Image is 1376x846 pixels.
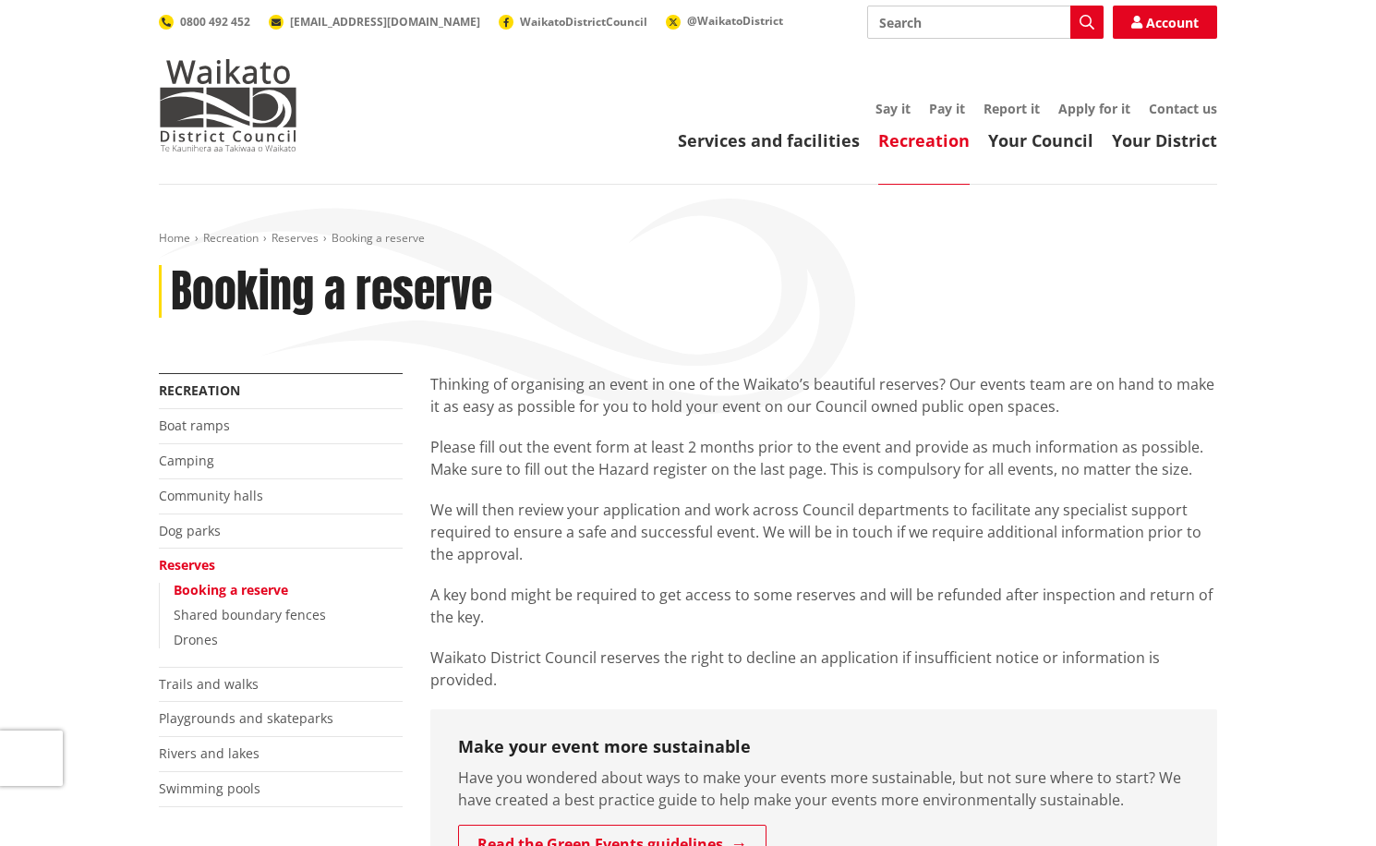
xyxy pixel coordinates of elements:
[159,744,260,762] a: Rivers and lakes
[332,230,425,246] span: Booking a reserve
[430,373,1217,417] p: Thinking of organising an event in one of the Waikato’s beautiful reserves? Our events team are o...
[272,230,319,246] a: Reserves
[159,452,214,469] a: Camping
[875,100,911,117] a: Say it
[174,606,326,623] a: Shared boundary fences
[1149,100,1217,117] a: Contact us
[203,230,259,246] a: Recreation
[1112,129,1217,151] a: Your District
[159,381,240,399] a: Recreation
[159,487,263,504] a: Community halls
[159,417,230,434] a: Boat ramps
[269,14,480,30] a: [EMAIL_ADDRESS][DOMAIN_NAME]
[458,767,1189,811] p: Have you wondered about ways to make your events more sustainable, but not sure where to start? W...
[159,709,333,727] a: Playgrounds and skateparks
[174,631,218,648] a: Drones
[159,14,250,30] a: 0800 492 452
[159,780,260,797] a: Swimming pools
[929,100,965,117] a: Pay it
[159,59,297,151] img: Waikato District Council - Te Kaunihera aa Takiwaa o Waikato
[290,14,480,30] span: [EMAIL_ADDRESS][DOMAIN_NAME]
[499,14,647,30] a: WaikatoDistrictCouncil
[878,129,970,151] a: Recreation
[1058,100,1130,117] a: Apply for it
[666,13,783,29] a: @WaikatoDistrict
[174,581,288,598] a: Booking a reserve
[687,13,783,29] span: @WaikatoDistrict
[984,100,1040,117] a: Report it
[678,129,860,151] a: Services and facilities
[159,231,1217,247] nav: breadcrumb
[430,499,1217,565] p: We will then review your application and work across Council departments to facilitate any specia...
[159,230,190,246] a: Home
[159,556,215,574] a: Reserves
[159,522,221,539] a: Dog parks
[430,436,1217,480] p: Please fill out the event form at least 2 months prior to the event and provide as much informati...
[1113,6,1217,39] a: Account
[180,14,250,30] span: 0800 492 452
[430,647,1217,691] p: Waikato District Council reserves the right to decline an application if insufficient notice or i...
[430,584,1217,628] p: A key bond might be required to get access to some reserves and will be refunded after inspection...
[520,14,647,30] span: WaikatoDistrictCouncil
[458,737,1189,757] h3: Make your event more sustainable
[988,129,1093,151] a: Your Council
[867,6,1104,39] input: Search input
[159,675,259,693] a: Trails and walks
[171,265,492,319] h1: Booking a reserve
